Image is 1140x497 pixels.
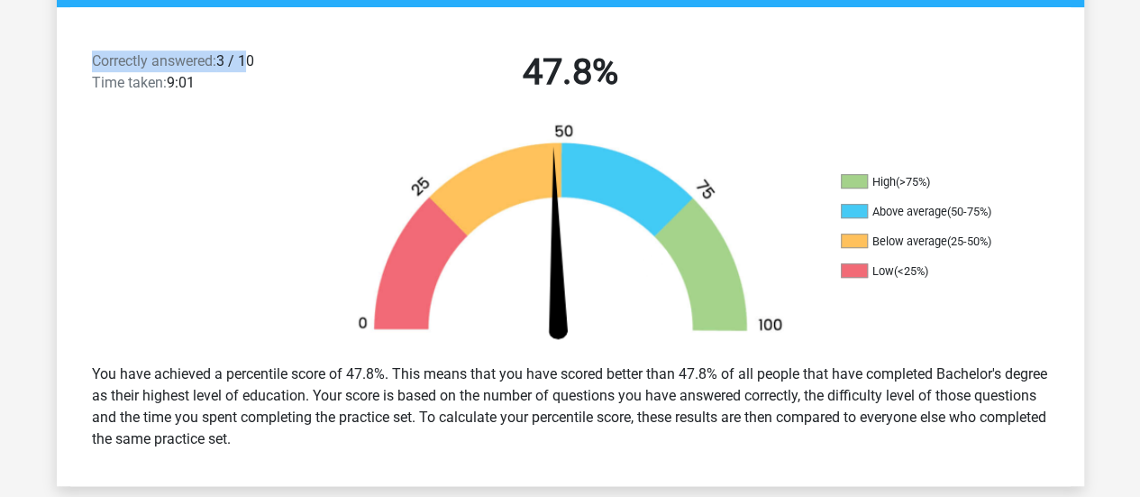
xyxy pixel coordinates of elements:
[92,74,167,91] span: Time taken:
[92,52,216,69] span: Correctly answered:
[327,123,814,349] img: 48.ec6230812979.png
[896,175,930,189] div: (>75%)
[841,204,1021,220] li: Above average
[947,235,991,248] div: (25-50%)
[338,51,803,94] h2: 47.8%
[78,356,1062,457] div: You have achieved a percentile score of 47.8%. This means that you have scored better than 47.8% ...
[947,205,991,218] div: (50-75%)
[894,264,928,278] div: (<25%)
[78,51,324,101] div: 3 / 10 9:01
[841,263,1021,280] li: Low
[841,234,1021,250] li: Below average
[841,174,1021,190] li: High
